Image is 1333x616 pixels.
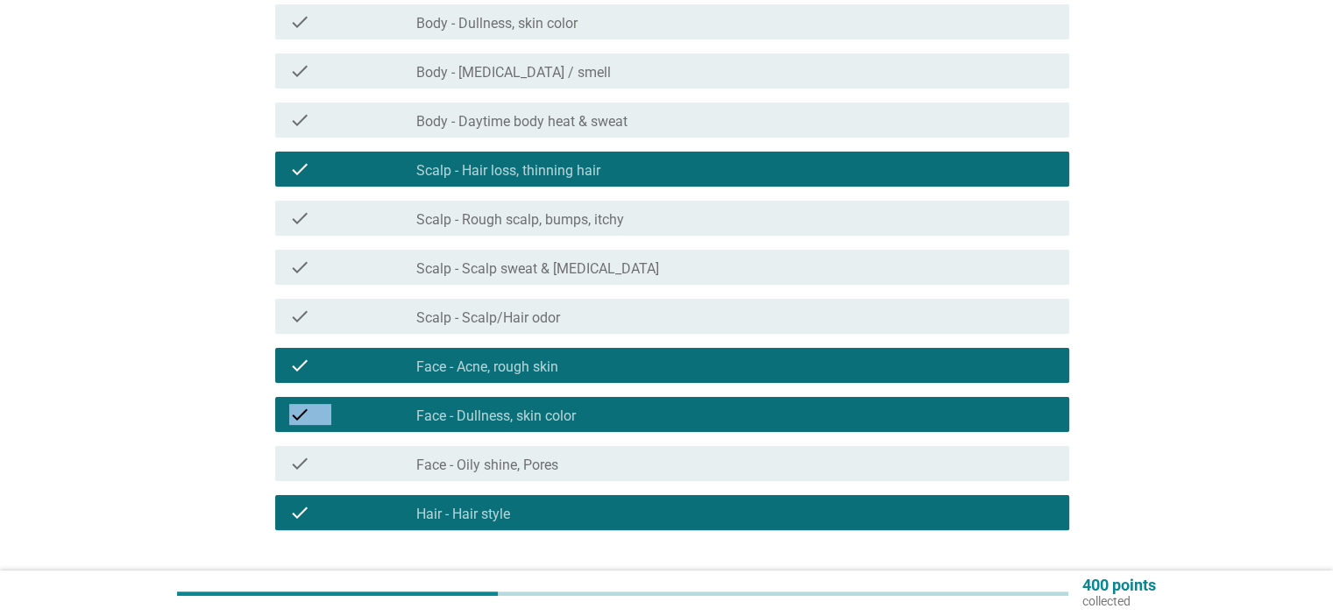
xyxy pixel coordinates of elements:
[416,113,628,131] label: Body - Daytime body heat & sweat
[416,358,558,376] label: Face - Acne, rough skin
[416,407,576,425] label: Face - Dullness, skin color
[416,506,510,523] label: Hair - Hair style
[289,502,310,523] i: check
[416,457,558,474] label: Face - Oily shine, Pores
[289,404,310,425] i: check
[416,162,600,180] label: Scalp - Hair loss, thinning hair
[416,260,659,278] label: Scalp - Scalp sweat & [MEDICAL_DATA]
[416,15,578,32] label: Body - Dullness, skin color
[289,60,310,81] i: check
[289,355,310,376] i: check
[289,208,310,229] i: check
[289,110,310,131] i: check
[416,64,611,81] label: Body - [MEDICAL_DATA] / smell
[289,453,310,474] i: check
[289,159,310,180] i: check
[289,306,310,327] i: check
[289,11,310,32] i: check
[1082,593,1156,609] p: collected
[1082,577,1156,593] p: 400 points
[289,257,310,278] i: check
[416,309,560,327] label: Scalp - Scalp/Hair odor
[416,211,624,229] label: Scalp - Rough scalp, bumps, itchy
